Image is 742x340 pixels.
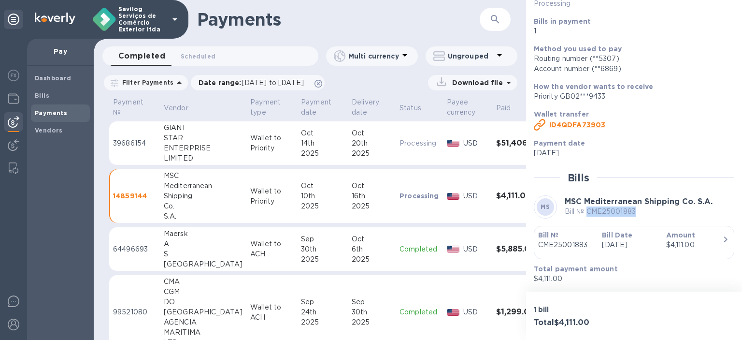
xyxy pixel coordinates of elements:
b: ID 4QDFA73903 [549,121,606,129]
p: Completed [400,244,439,254]
b: How the vendor wants to receive [534,83,654,90]
div: Priority GB02***9433 [534,91,727,102]
span: Completed [118,49,165,63]
p: Wallet to ACH [250,239,293,259]
b: Bills in payment [534,17,591,25]
div: 2025 [301,317,344,327]
span: [DATE] to [DATE] [242,79,304,87]
h3: $4,111.00 [496,192,539,201]
b: Amount [666,231,696,239]
p: Date range : [199,78,309,88]
p: Filter Payments [118,78,173,87]
div: Maersk [164,229,243,239]
b: Payments [35,109,67,117]
p: Delivery date [352,97,379,118]
p: Vendor [164,103,188,113]
p: [DATE] [534,148,727,158]
div: GIANT [164,123,243,133]
div: 16th [352,191,392,201]
div: 2025 [352,201,392,211]
p: Download file [448,78,503,88]
h3: $51,406.87 [496,139,539,148]
p: Paid [496,103,511,113]
b: Bill № [538,231,559,239]
div: CGM [164,287,243,297]
b: MSC Mediterranean Shipping Co. S.A. [565,197,713,206]
p: Ungrouped [448,51,494,61]
img: Foreign exchange [8,70,19,81]
b: Total payment amount [534,265,618,273]
div: DO [164,297,243,307]
button: Bill №CME25001883Bill Date[DATE]Amount$4,111.00 [534,226,734,259]
div: 2025 [352,148,392,159]
p: 99521080 [113,307,156,317]
p: Pay [35,46,86,56]
img: USD [447,140,460,147]
b: Bill Date [602,231,632,239]
p: USD [463,307,488,317]
p: Processing [400,138,439,148]
b: Method you used to pay [534,45,622,53]
p: Payment № [113,97,143,118]
img: USD [447,309,460,316]
div: 30th [352,307,392,317]
div: 2025 [352,317,392,327]
h1: Payments [197,9,480,30]
p: 39686154 [113,138,156,148]
div: Unpin categories [4,10,23,29]
img: Logo [35,13,75,24]
b: Vendors [35,127,63,134]
p: 14859144 [113,191,156,201]
div: A [164,239,243,249]
span: Scheduled [181,51,215,61]
p: CME25001883 [538,240,594,250]
div: Mediterranean [164,181,243,191]
b: Wallet transfer [534,110,589,118]
h3: Total $4,111.00 [534,318,630,327]
div: [GEOGRAPHIC_DATA] [164,307,243,317]
p: Processing [400,191,439,201]
h3: $1,299.00 [496,308,539,317]
p: Payment type [250,97,281,118]
p: Wallet to ACH [250,302,293,323]
p: Payment date [301,97,331,118]
p: Status [400,103,421,113]
div: S [164,249,243,259]
div: Date range:[DATE] to [DATE] [191,75,325,90]
p: 64496693 [113,244,156,254]
div: Sep [301,234,344,244]
h2: Bills [568,172,589,184]
div: 2025 [301,254,344,265]
div: Oct [301,128,344,138]
span: Payment date [301,97,344,118]
div: [GEOGRAPHIC_DATA] [164,259,243,269]
div: Sep [352,297,392,307]
div: 2025 [301,201,344,211]
div: Account number (**6869) [534,64,727,74]
div: STAR [164,133,243,143]
div: 20th [352,138,392,148]
div: 2025 [301,148,344,159]
div: LIMITED [164,153,243,163]
div: MSC [164,171,243,181]
span: Vendor [164,103,201,113]
b: Bills [35,92,49,99]
p: $4,111.00 [534,274,727,284]
div: Oct [352,234,392,244]
p: Wallet to Priority [250,186,293,207]
div: MARITIMA [164,327,243,338]
div: 6th [352,244,392,254]
div: 2025 [352,254,392,265]
span: Payment № [113,97,156,118]
p: 1 [534,26,727,36]
div: CMA [164,277,243,287]
div: $4,111.00 [666,240,722,250]
span: Delivery date [352,97,392,118]
span: Status [400,103,434,113]
div: 14th [301,138,344,148]
span: Payee currency [447,97,488,118]
span: Payment type [250,97,293,118]
div: 30th [301,244,344,254]
div: Shipping [164,191,243,201]
p: Savilog Serviços de Comércio Exterior ltda [118,6,167,33]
